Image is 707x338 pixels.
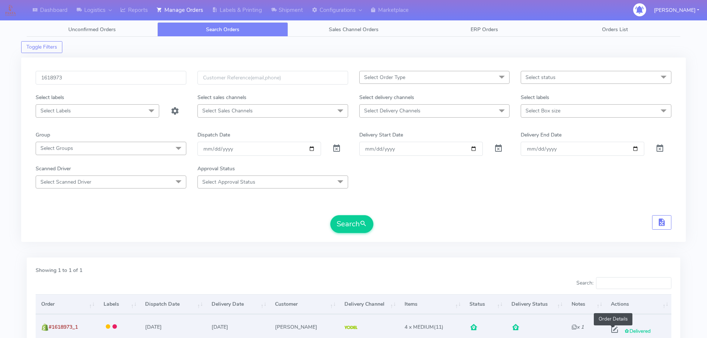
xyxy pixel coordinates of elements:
button: Toggle Filters [21,41,62,53]
span: Select Labels [40,107,71,114]
button: [PERSON_NAME] [648,3,705,18]
span: (11) [405,324,443,331]
span: ERP Orders [471,26,498,33]
label: Search: [576,277,671,289]
input: Search: [596,277,671,289]
span: Delivered [624,328,651,335]
i: x 1 [572,324,584,331]
img: shopify.png [41,324,49,331]
label: Select labels [521,93,549,101]
th: Delivery Date: activate to sort column ascending [206,294,269,314]
th: Items: activate to sort column ascending [399,294,464,314]
span: Unconfirmed Orders [68,26,116,33]
th: Actions: activate to sort column ascending [605,294,671,314]
label: Dispatch Date [197,131,230,139]
ul: Tabs [27,22,680,37]
span: Select Approval Status [202,178,255,186]
label: Delivery Start Date [359,131,403,139]
input: Order Id [36,71,186,85]
label: Delivery End Date [521,131,562,139]
label: Scanned Driver [36,165,71,173]
span: 4 x MEDIUM [405,324,434,331]
label: Select sales channels [197,93,246,101]
span: Select status [526,74,556,81]
span: Select Sales Channels [202,107,253,114]
th: Labels: activate to sort column ascending [98,294,140,314]
span: Sales Channel Orders [329,26,379,33]
th: Delivery Channel: activate to sort column ascending [339,294,399,314]
span: #1618973_1 [49,324,78,331]
th: Order: activate to sort column ascending [36,294,98,314]
input: Customer Reference(email,phone) [197,71,348,85]
span: Select Box size [526,107,560,114]
span: Select Delivery Channels [364,107,420,114]
label: Showing 1 to 1 of 1 [36,266,82,274]
span: Search Orders [206,26,239,33]
span: Select Groups [40,145,73,152]
span: Select Scanned Driver [40,178,91,186]
label: Approval Status [197,165,235,173]
label: Select delivery channels [359,93,414,101]
span: Select Order Type [364,74,405,81]
th: Status: activate to sort column ascending [464,294,506,314]
th: Notes: activate to sort column ascending [566,294,605,314]
th: Customer: activate to sort column ascending [269,294,339,314]
th: Dispatch Date: activate to sort column ascending [140,294,206,314]
th: Delivery Status: activate to sort column ascending [506,294,566,314]
button: Search [330,215,373,233]
label: Select labels [36,93,64,101]
span: Orders List [602,26,628,33]
label: Group [36,131,50,139]
img: Yodel [344,326,357,329]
